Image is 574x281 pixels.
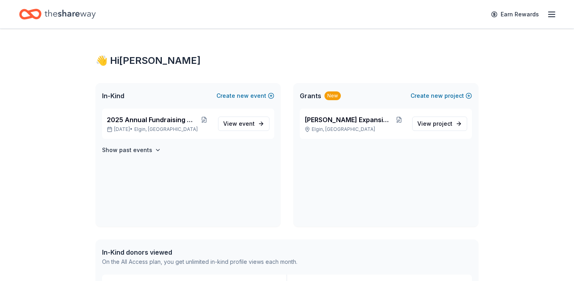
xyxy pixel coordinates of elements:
span: event [239,120,255,127]
span: In-Kind [102,91,124,101]
p: [DATE] • [107,126,212,133]
span: Elgin, [GEOGRAPHIC_DATA] [134,126,198,133]
a: Earn Rewards [486,7,544,22]
button: Createnewevent [216,91,274,101]
h4: Show past events [102,145,152,155]
button: Createnewproject [411,91,472,101]
span: View [223,119,255,129]
span: project [433,120,452,127]
div: 👋 Hi [PERSON_NAME] [96,54,478,67]
span: 2025 Annual Fundraising Gala [107,115,197,125]
button: Show past events [102,145,161,155]
div: New [324,91,341,100]
span: new [237,91,249,101]
div: In-Kind donors viewed [102,247,297,257]
a: View event [218,117,269,131]
p: Elgin, [GEOGRAPHIC_DATA] [305,126,406,133]
span: View [417,119,452,129]
a: View project [412,117,467,131]
div: On the All Access plan, you get unlimited in-kind profile views each month. [102,257,297,267]
span: [PERSON_NAME] Expansion 2025 [305,115,392,125]
span: Grants [300,91,321,101]
a: Home [19,5,96,24]
span: new [431,91,443,101]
